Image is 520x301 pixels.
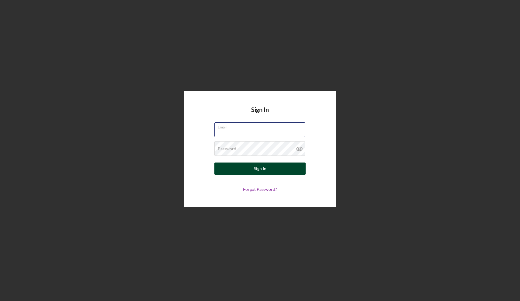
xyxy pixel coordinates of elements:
div: Sign In [254,163,266,175]
a: Forgot Password? [243,187,277,192]
label: Email [218,123,305,129]
button: Sign In [214,163,306,175]
h4: Sign In [251,106,269,122]
label: Password [218,146,236,151]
